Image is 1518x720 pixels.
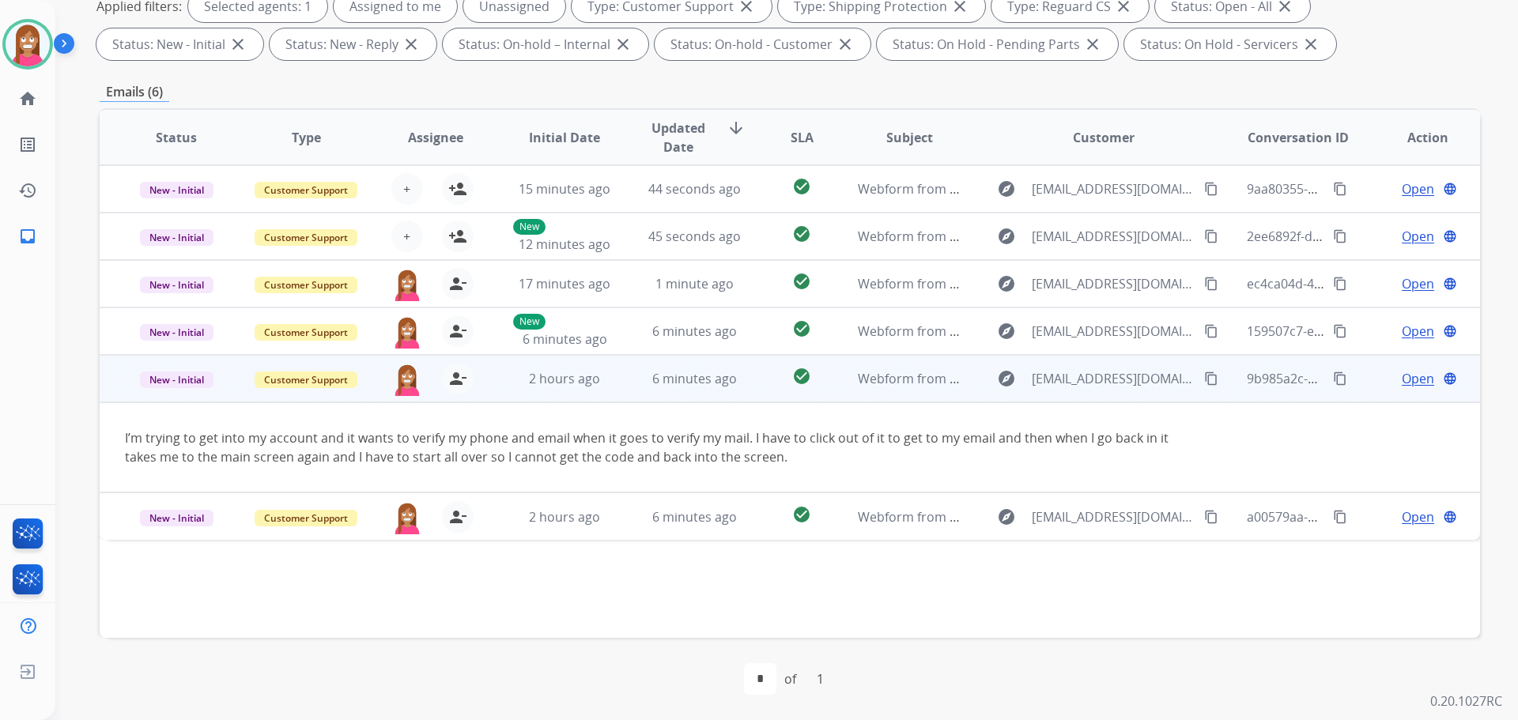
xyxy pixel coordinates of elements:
mat-icon: check_circle [792,224,811,243]
span: Subject [886,128,933,147]
span: 6 minutes ago [652,508,737,526]
mat-icon: check_circle [792,367,811,386]
mat-icon: person_remove [448,369,467,388]
mat-icon: history [18,181,37,200]
span: 6 minutes ago [652,370,737,387]
span: 2 hours ago [529,508,600,526]
mat-icon: content_copy [1333,182,1347,196]
span: Open [1402,227,1434,246]
span: + [403,179,410,198]
mat-icon: content_copy [1333,277,1347,291]
mat-icon: content_copy [1204,182,1218,196]
button: + [391,173,423,205]
div: I’m trying to get into my account and it wants to verify my phone and email when it goes to verif... [125,428,1196,466]
span: [EMAIL_ADDRESS][DOMAIN_NAME] [1032,369,1195,388]
img: avatar [6,22,50,66]
p: New [513,314,546,330]
span: 6 minutes ago [652,322,737,340]
span: New - Initial [140,510,213,526]
mat-icon: person_remove [448,322,467,341]
span: Assignee [408,128,463,147]
span: 159507c7-e84c-400e-bd6b-f58348e2a5f0 [1247,322,1485,340]
span: [EMAIL_ADDRESS][DOMAIN_NAME] [1032,227,1195,246]
p: Emails (6) [100,82,169,102]
span: 45 seconds ago [648,228,741,245]
div: Status: On-hold - Customer [655,28,870,60]
span: Open [1402,322,1434,341]
span: 1 minute ago [655,275,734,292]
p: 0.20.1027RC [1430,692,1502,711]
span: [EMAIL_ADDRESS][DOMAIN_NAME] [1032,322,1195,341]
span: Webform from [EMAIL_ADDRESS][DOMAIN_NAME] on [DATE] [858,370,1216,387]
mat-icon: check_circle [792,177,811,196]
mat-icon: language [1443,510,1457,524]
mat-icon: content_copy [1333,229,1347,243]
span: + [403,227,410,246]
mat-icon: language [1443,324,1457,338]
span: New - Initial [140,229,213,246]
mat-icon: close [1301,35,1320,54]
mat-icon: check_circle [792,319,811,338]
span: [EMAIL_ADDRESS][DOMAIN_NAME] [1032,507,1195,526]
span: 12 minutes ago [519,236,610,253]
span: 2ee6892f-dc02-40a8-8830-1b9b413e8f38 [1247,228,1486,245]
mat-icon: home [18,89,37,108]
mat-icon: list_alt [18,135,37,154]
mat-icon: language [1443,277,1457,291]
img: agent-avatar [391,268,423,301]
span: 15 minutes ago [519,180,610,198]
mat-icon: content_copy [1204,371,1218,386]
mat-icon: language [1443,229,1457,243]
span: Initial Date [529,128,600,147]
span: Webform from [EMAIL_ADDRESS][DOMAIN_NAME] on [DATE] [858,180,1216,198]
span: 6 minutes ago [523,330,607,348]
span: Customer Support [255,324,357,341]
span: 17 minutes ago [519,275,610,292]
span: Open [1402,274,1434,293]
mat-icon: content_copy [1333,510,1347,524]
div: of [784,669,796,688]
mat-icon: inbox [18,227,37,246]
span: Conversation ID [1248,128,1349,147]
mat-icon: person_add [448,179,467,198]
span: New - Initial [140,371,213,388]
span: Updated Date [643,119,715,156]
div: Status: On Hold - Pending Parts [877,28,1118,60]
img: agent-avatar [391,315,423,349]
mat-icon: content_copy [1204,510,1218,524]
mat-icon: content_copy [1204,277,1218,291]
span: [EMAIL_ADDRESS][DOMAIN_NAME] [1032,274,1195,293]
span: 44 seconds ago [648,180,741,198]
span: 2 hours ago [529,370,600,387]
span: Type [292,128,321,147]
mat-icon: explore [997,179,1016,198]
mat-icon: content_copy [1333,324,1347,338]
mat-icon: language [1443,182,1457,196]
mat-icon: content_copy [1333,371,1347,386]
span: SLA [791,128,814,147]
mat-icon: check_circle [792,505,811,524]
div: Status: On Hold - Servicers [1124,28,1336,60]
span: Customer Support [255,371,357,388]
mat-icon: close [1083,35,1102,54]
span: [EMAIL_ADDRESS][DOMAIN_NAME] [1032,179,1195,198]
span: Webform from [EMAIL_ADDRESS][DOMAIN_NAME] on [DATE] [858,228,1216,245]
div: Status: New - Initial [96,28,263,60]
span: New - Initial [140,324,213,341]
mat-icon: close [614,35,632,54]
mat-icon: check_circle [792,272,811,291]
span: Status [156,128,197,147]
span: Customer Support [255,510,357,526]
mat-icon: content_copy [1204,229,1218,243]
span: Webform from [EMAIL_ADDRESS][DOMAIN_NAME] on [DATE] [858,508,1216,526]
mat-icon: content_copy [1204,324,1218,338]
div: Status: On-hold – Internal [443,28,648,60]
mat-icon: explore [997,322,1016,341]
span: Open [1402,507,1434,526]
span: Customer Support [255,182,357,198]
mat-icon: close [836,35,855,54]
span: Customer Support [255,229,357,246]
span: Customer Support [255,277,357,293]
span: New - Initial [140,182,213,198]
span: Open [1402,369,1434,388]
